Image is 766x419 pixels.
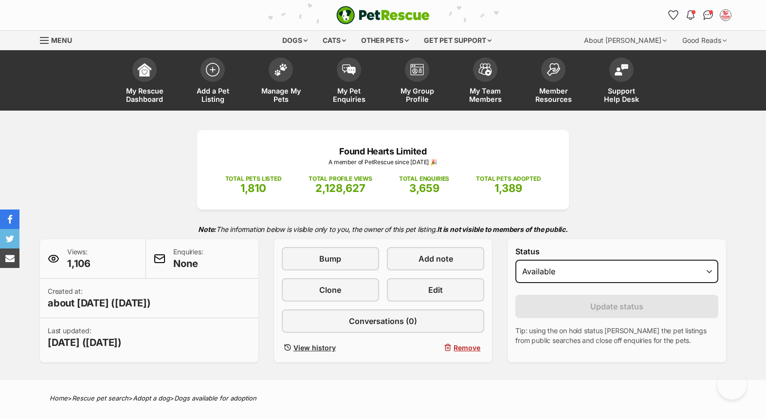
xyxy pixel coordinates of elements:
span: Menu [51,36,72,44]
a: My Pet Enquiries [315,53,383,111]
span: 1,810 [240,182,266,194]
div: Dogs [275,31,314,50]
a: My Rescue Dashboard [110,53,179,111]
span: View history [293,343,336,353]
span: Clone [319,284,341,296]
span: [DATE] ([DATE]) [48,336,122,349]
p: Enquiries: [173,247,203,270]
span: Member Resources [531,87,575,103]
p: Created at: [48,286,151,310]
span: Remove [454,343,480,353]
a: Support Help Desk [587,53,656,111]
img: help-desk-icon-fdf02630f3aa405de69fd3d07c3f3aa587a6932b1a1747fa1d2bba05be0121f9.svg [615,64,628,76]
p: Last updated: [48,326,122,349]
span: Manage My Pets [259,87,303,103]
a: Home [50,394,68,402]
a: Adopt a dog [133,394,170,402]
img: add-pet-listing-icon-0afa8454b4691262ce3f59096e99ab1cd57d4a30225e0717b998d2c9b9846f56.svg [206,63,219,76]
div: > > > [25,395,741,402]
strong: It is not visible to members of the public. [437,225,568,233]
span: Bump [319,253,341,265]
p: TOTAL PROFILE VIEWS [309,174,372,183]
button: Notifications [683,7,698,23]
a: Bump [282,247,379,270]
a: Conversations (0) [282,309,485,333]
p: TOTAL ENQUIRIES [399,174,449,183]
span: about [DATE] ([DATE]) [48,296,151,310]
div: Cats [316,31,353,50]
span: My Group Profile [395,87,439,103]
a: Add a Pet Listing [179,53,247,111]
a: Manage My Pets [247,53,315,111]
img: dashboard-icon-eb2f2d2d3e046f16d808141f083e7271f6b2e854fb5c12c21221c1fb7104beca.svg [138,63,151,76]
img: VIC Dogs profile pic [721,10,730,20]
a: View history [282,341,379,355]
a: Favourites [665,7,681,23]
span: Conversations (0) [349,315,417,327]
a: PetRescue [336,6,430,24]
div: Other pets [354,31,416,50]
span: None [173,257,203,270]
span: Add note [419,253,453,265]
span: My Pet Enquiries [327,87,371,103]
img: logo-e224e6f780fb5917bec1dbf3a21bbac754714ae5b6737aabdf751b685950b380.svg [336,6,430,24]
img: group-profile-icon-3fa3cf56718a62981997c0bc7e787c4b2cf8bcc04b72c1350f741eb67cf2f40e.svg [410,64,424,76]
a: Edit [387,278,484,302]
span: Update status [590,301,643,312]
a: Conversations [700,7,716,23]
span: 1,389 [494,182,522,194]
span: 3,659 [409,182,439,194]
img: member-resources-icon-8e73f808a243e03378d46382f2149f9095a855e16c252ad45f914b54edf8863c.svg [547,63,560,76]
ul: Account quick links [665,7,733,23]
p: Tip: using the on hold status [PERSON_NAME] the pet listings from public searches and close off e... [515,326,718,345]
a: Member Resources [519,53,587,111]
a: Dogs available for adoption [174,394,256,402]
a: Menu [40,31,79,48]
label: Status [515,247,718,256]
p: The information below is visible only to you, the owner of this pet listing. [40,219,726,239]
div: About [PERSON_NAME] [577,31,674,50]
a: My Team Members [451,53,519,111]
p: Found Hearts Limited [212,145,554,158]
span: 1,106 [67,257,91,270]
span: Add a Pet Listing [191,87,235,103]
img: notifications-46538b983faf8c2785f20acdc204bb7945ddae34d4c08c2a6579f10ce5e182be.svg [687,10,694,20]
img: chat-41dd97257d64d25036548639549fe6c8038ab92f7586957e7f3b1b290dea8141.svg [703,10,713,20]
a: Rescue pet search [72,394,128,402]
iframe: Help Scout Beacon - Open [717,370,747,400]
button: My account [718,7,733,23]
div: Good Reads [675,31,733,50]
p: TOTAL PETS LISTED [225,174,282,183]
button: Remove [387,341,484,355]
span: My Rescue Dashboard [123,87,166,103]
span: 2,128,627 [315,182,365,194]
p: Views: [67,247,91,270]
span: My Team Members [463,87,507,103]
img: pet-enquiries-icon-7e3ad2cf08bfb03b45e93fb7055b45f3efa6380592205ae92323e6603595dc1f.svg [342,64,356,75]
a: Clone [282,278,379,302]
p: TOTAL PETS ADOPTED [476,174,541,183]
a: Add note [387,247,484,270]
img: team-members-icon-5396bd8760b3fe7c0b43da4ab00e1e3bb1a5d9ba89233759b79545d2d3fc5d0d.svg [478,63,492,76]
button: Update status [515,295,718,318]
img: manage-my-pets-icon-02211641906a0b7f246fdf0571729dbe1e7629f14944591b6c1af311fb30b64b.svg [274,63,288,76]
span: Edit [428,284,443,296]
a: My Group Profile [383,53,451,111]
div: Get pet support [417,31,498,50]
span: Support Help Desk [600,87,643,103]
strong: Note: [198,225,216,233]
p: A member of PetRescue since [DATE] 🎉 [212,158,554,167]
